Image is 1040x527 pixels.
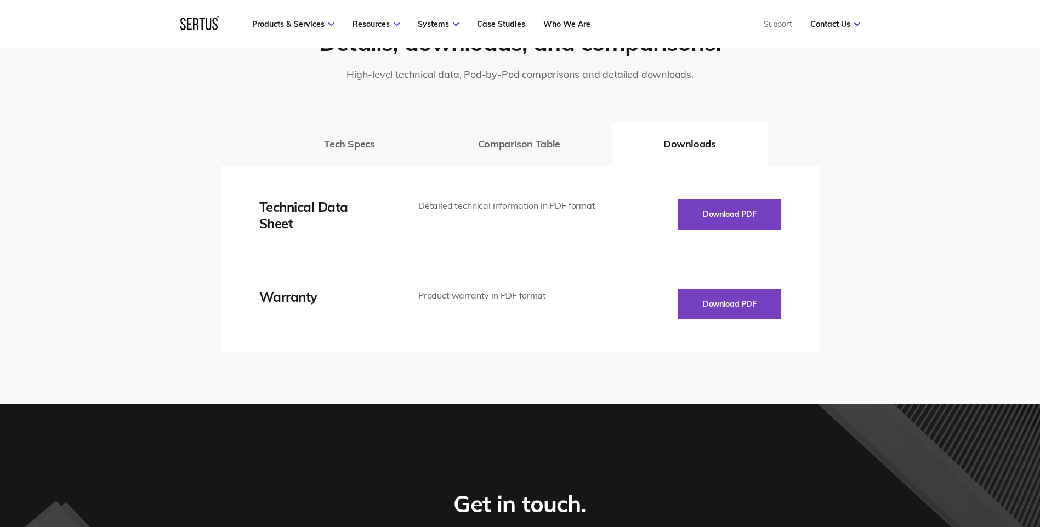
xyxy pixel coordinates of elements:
[843,400,1040,527] iframe: Chat Widget
[418,289,600,303] div: Product warranty in PDF format
[418,19,459,29] a: Systems
[259,199,385,232] div: Technical Data Sheet
[764,19,792,29] a: Support
[252,19,334,29] a: Products & Services
[427,122,612,166] button: Comparison Table
[810,19,860,29] a: Contact Us
[543,19,590,29] a: Who We Are
[678,199,781,230] button: Download PDF
[260,68,780,81] p: High-level technical data, Pod-by-Pod comparisons and detailed downloads.
[353,19,400,29] a: Resources
[453,490,586,519] div: Get in touch.
[418,199,600,213] div: Detailed technical information in PDF format
[477,19,525,29] a: Case Studies
[259,289,385,305] div: Warranty
[272,122,426,166] button: Tech Specs
[678,289,781,319] button: Download PDF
